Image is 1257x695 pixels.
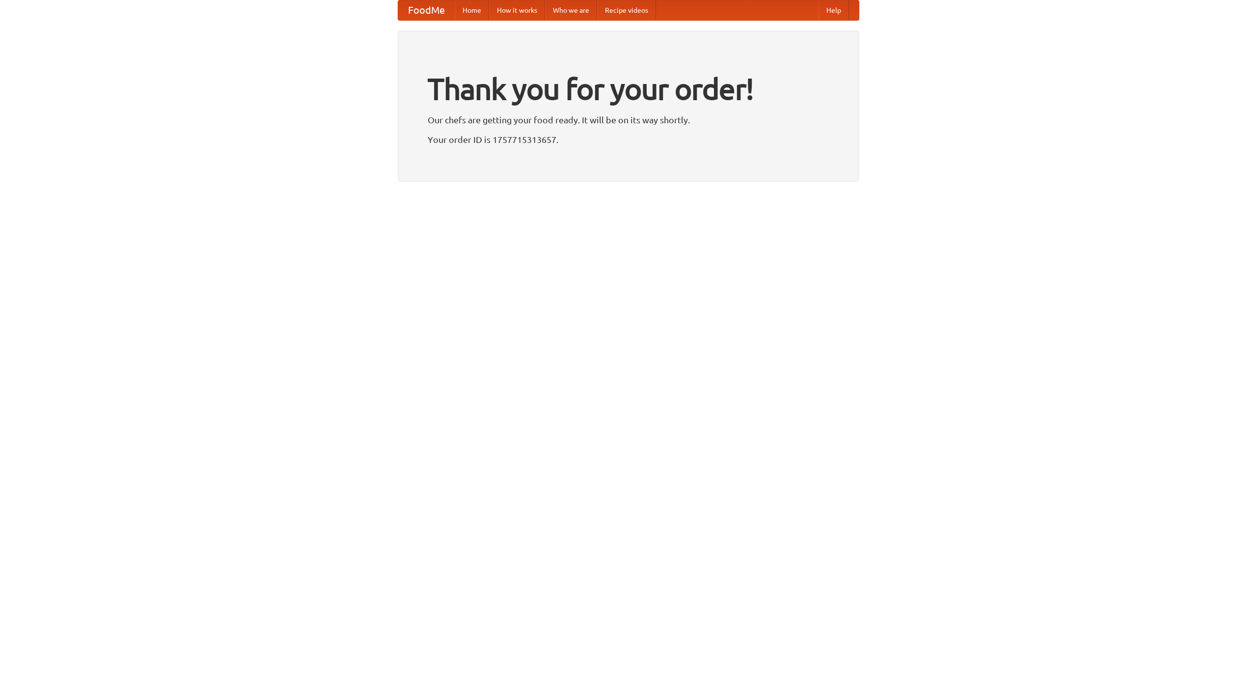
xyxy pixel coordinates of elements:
a: Recipe videos [597,0,656,20]
a: Help [819,0,849,20]
a: Who we are [545,0,597,20]
p: Our chefs are getting your food ready. It will be on its way shortly. [428,112,829,127]
a: Home [455,0,489,20]
a: How it works [489,0,545,20]
h1: Thank you for your order! [428,65,829,112]
p: Your order ID is 1757715313657. [428,132,829,147]
a: FoodMe [398,0,455,20]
